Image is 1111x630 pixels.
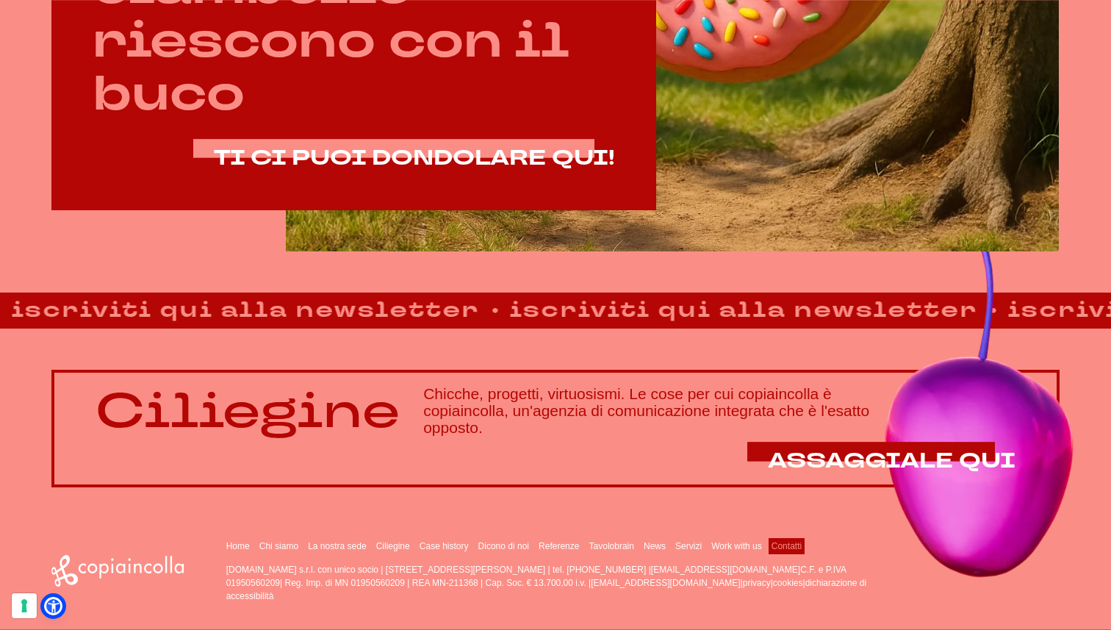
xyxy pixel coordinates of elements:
[772,541,802,551] a: Contatti
[768,449,1015,473] a: ASSAGGIALE QUI
[768,446,1015,475] span: ASSAGGIALE QUI
[539,541,579,551] a: Referenze
[214,146,615,170] a: TI CI PUOI DONDOLARE QUI!
[78,87,112,96] div: Dominio
[743,578,771,588] a: privacy
[41,24,72,35] div: v 4.0.25
[591,578,740,588] a: [EMAIL_ADDRESS][DOMAIN_NAME]
[336,294,828,327] strong: iscriviti qui alla newsletter
[44,597,62,615] a: Open Accessibility Menu
[12,593,37,618] button: Le tue preferenze relative al consenso per le tecnologie di tracciamento
[226,541,250,551] a: Home
[308,541,366,551] a: La nostra sede
[589,541,634,551] a: Tavolobrain
[259,541,298,551] a: Chi siamo
[214,143,615,172] span: TI CI PUOI DONDOLARE QUI!
[376,541,410,551] a: Ciliegine
[24,38,35,50] img: website_grey.svg
[96,384,400,438] p: Ciliegine
[38,38,210,50] div: [PERSON_NAME]: [DOMAIN_NAME]
[152,85,164,97] img: tab_keywords_by_traffic_grey.svg
[675,541,702,551] a: Servizi
[644,541,666,551] a: News
[62,85,73,97] img: tab_domain_overview_orange.svg
[420,541,469,551] a: Case history
[24,24,35,35] img: logo_orange.svg
[226,563,893,603] p: [DOMAIN_NAME] s.r.l. con unico socio | [STREET_ADDRESS][PERSON_NAME] | tel. [PHONE_NUMBER] | C.F....
[168,87,239,96] div: Keyword (traffico)
[773,578,803,588] a: cookies
[711,541,761,551] a: Work with us
[478,541,529,551] a: Dicono di noi
[226,578,866,601] a: dichiarazione di accessibilità
[423,385,1015,436] h3: Chicche, progetti, virtuosismi. Le cose per cui copiaincolla è copiaincolla, un'agenzia di comuni...
[651,565,800,575] a: [EMAIL_ADDRESS][DOMAIN_NAME]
